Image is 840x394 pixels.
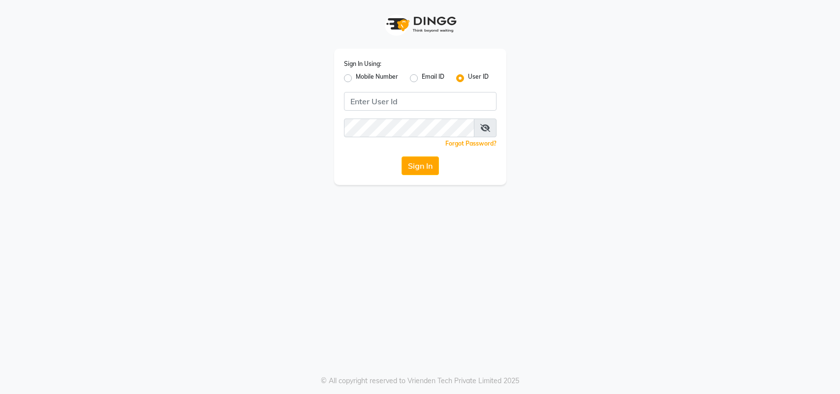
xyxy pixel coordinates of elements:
img: logo1.svg [381,10,460,39]
label: Email ID [422,72,444,84]
label: Sign In Using: [344,60,381,68]
label: Mobile Number [356,72,398,84]
button: Sign In [402,156,439,175]
a: Forgot Password? [445,140,497,147]
input: Username [344,119,474,137]
label: User ID [468,72,489,84]
input: Username [344,92,497,111]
